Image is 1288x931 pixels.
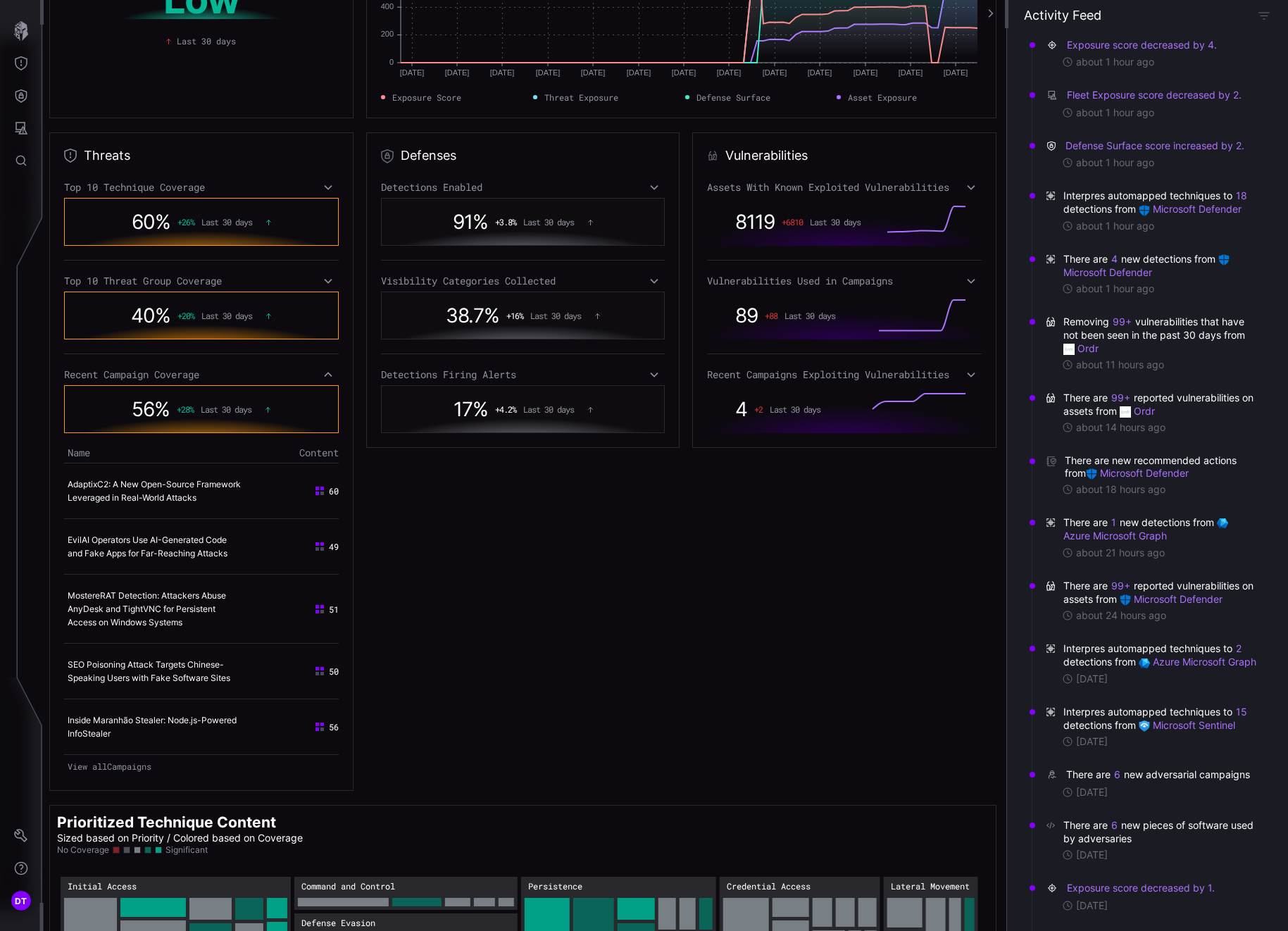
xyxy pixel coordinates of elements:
span: Last 30 days [770,404,820,414]
div: Vulnerabilities Used in Campaigns [707,275,982,287]
span: 38.7 % [446,304,499,327]
time: [DATE] [1076,786,1108,799]
text: [DATE] [944,68,968,77]
span: + 16 % [506,311,523,320]
img: Microsoft Graph [1139,658,1150,669]
text: [DATE] [717,68,742,77]
span: + 26 % [177,217,194,227]
a: Ordr [1063,342,1099,354]
button: Fleet Exposure score decreased by 2. [1066,88,1242,102]
button: DT [1,885,42,917]
span: Last 30 days [201,217,252,227]
span: 49 [329,540,339,553]
span: 56 % [132,397,170,421]
time: about 1 hour ago [1076,106,1154,119]
time: [DATE] [1076,673,1108,685]
span: 51 [329,603,339,616]
div: Recent Campaign Coverage [64,368,339,381]
a: Azure Microsoft Graph [1139,656,1256,668]
text: [DATE] [445,68,470,77]
span: + 3.8 % [495,217,516,227]
rect: Initial Access → Initial Access:Spearphishing Link: 47 [189,898,232,920]
rect: Command and Control → Command and Control:Remote Access Tools: 27 [445,898,470,906]
th: Name [64,443,256,463]
span: + 20 % [177,311,194,320]
span: There are new detections from [1063,252,1257,279]
span: Asset Exposure [848,91,917,104]
img: Microsoft Defender [1086,468,1097,480]
th: Content [256,443,339,463]
a: Microsoft Sentinel [1139,719,1235,731]
time: [DATE] [1076,899,1108,912]
text: [DATE] [400,68,425,77]
span: Threat Exposure [544,91,618,104]
text: [DATE] [763,68,787,77]
time: about 1 hour ago [1076,220,1154,232]
span: Significant [165,844,208,856]
div: Detections Firing Alerts [381,368,665,381]
text: [DATE] [536,68,561,77]
button: 6 [1113,768,1121,782]
span: + 28 % [177,404,194,414]
rect: Initial Access → Initial Access:Valid Accounts: 63 [120,898,186,917]
span: There are new recommended actions from [1065,454,1257,480]
rect: Initial Access → Initial Access:Phishing: 23 [267,898,287,918]
rect: Initial Access → Initial Access:Drive-by Compromise: 32 [235,898,263,920]
rect: Command and Control: 206 [294,877,518,910]
h2: Threats [84,147,130,164]
p: Sized based on Priority / Colored based on Coverage [57,832,989,844]
button: 99+ [1112,315,1132,329]
time: about 1 hour ago [1076,56,1154,68]
time: about 24 hours ago [1076,609,1166,622]
div: Assets With Known Exploited Vulnerabilities [707,181,982,194]
time: about 14 hours ago [1076,421,1165,434]
a: MostereRAT Detection: Attackers Abuse AnyDesk and TightVNC for Persistent Access on Windows Systems [68,590,226,627]
span: Last 30 days [177,35,236,47]
time: [DATE] [1076,849,1108,861]
button: 6 [1111,818,1118,832]
text: 200 [381,30,394,38]
a: AdaptixC2: A New Open-Source Framework Leveraged in Real-World Attacks [68,479,241,503]
a: SEO Poisoning Attack Targets Chinese-Speaking Users with Fake Software Sites [68,659,230,683]
time: about 1 hour ago [1076,156,1154,169]
button: 4 [1111,252,1118,266]
span: DT [15,894,27,908]
button: 18 [1235,189,1248,203]
a: Microsoft Defender [1086,467,1189,479]
img: Microsoft Defender [1120,594,1131,606]
rect: Lateral Movement → Lateral Movement:Remote Desktop Protocol: 50 [887,898,923,927]
text: 0 [389,58,394,66]
button: 15 [1235,705,1248,719]
button: Exposure score decreased by 4. [1066,38,1218,52]
time: about 11 hours ago [1076,358,1164,371]
span: There are reported vulnerabilities on assets from [1063,391,1257,418]
rect: Command and Control → Command and Control:Ingress Tool Transfer: 88 [298,898,389,906]
div: Visibility Categories Collected [381,275,665,287]
a: EvilAI Operators Use AI-Generated Code and Fake Apps for Far-Reaching Attacks [68,535,227,558]
span: 17 % [454,397,488,421]
img: Ordr [1120,406,1131,418]
rect: Persistence → Persistence:Account Manipulation: 36 [618,898,655,920]
div: There are new adversarial campaigns [1066,768,1253,782]
time: about 18 hours ago [1076,483,1165,496]
span: + 6810 [782,217,803,227]
span: Last 30 days [784,311,835,320]
time: about 21 hours ago [1076,546,1165,559]
rect: Persistence → Persistence:Web Shell: 26 [658,898,676,930]
rect: Credential Access → Credential Access:Private Keys: 26 [813,898,832,927]
button: Defense Surface score increased by 2. [1065,139,1245,153]
button: 99+ [1111,579,1131,593]
a: Microsoft Defender [1120,593,1223,605]
span: 60 % [132,210,170,234]
text: [DATE] [899,68,923,77]
span: 60 [329,485,339,497]
span: There are new detections from [1063,516,1257,542]
button: Exposure score decreased by 1. [1066,881,1215,895]
span: 89 [735,304,758,327]
text: [DATE] [581,68,606,77]
div: Top 10 Technique Coverage [64,181,339,194]
span: 4 [735,397,747,421]
div: Detections Enabled [381,181,665,194]
div: Recent Campaigns Exploiting Vulnerabilities [707,368,982,381]
button: 2 [1235,642,1242,656]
